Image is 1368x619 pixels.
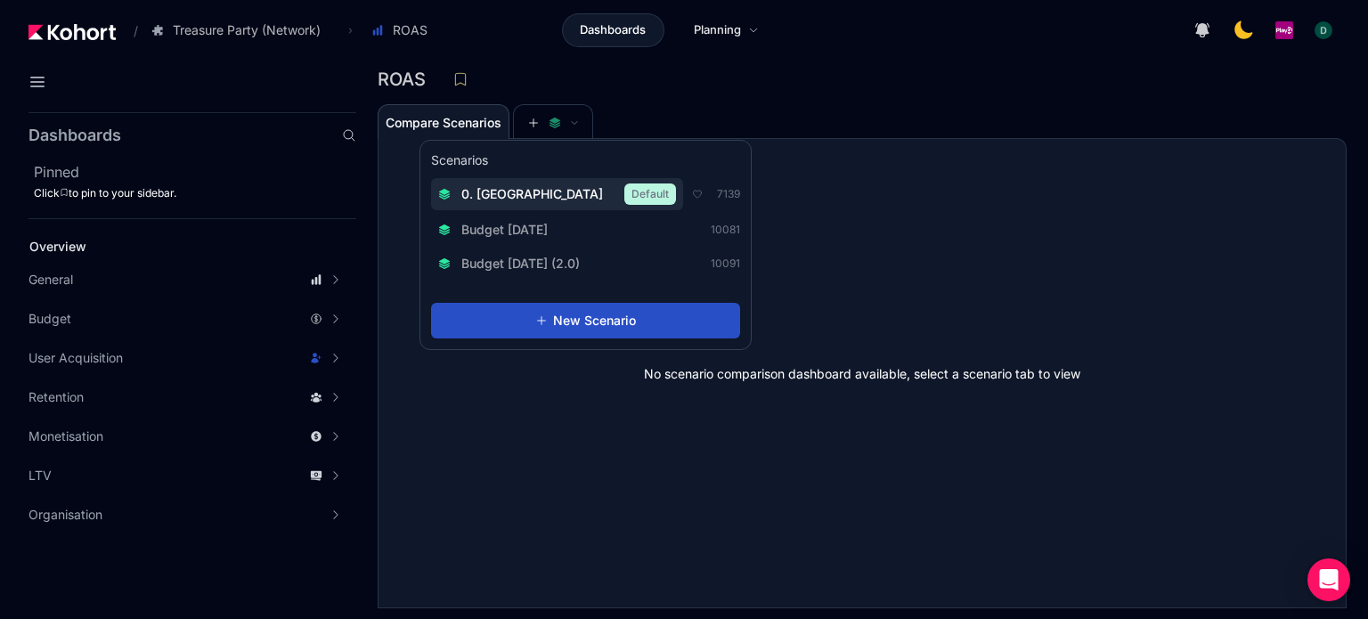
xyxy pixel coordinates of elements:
span: Treasure Party (Network) [173,21,321,39]
button: ROAS [362,15,446,45]
span: Overview [29,239,86,254]
span: General [28,271,73,289]
h3: ROAS [378,70,436,88]
button: Budget [DATE] (2.0) [431,249,598,278]
div: No scenario comparison dashboard available, select a scenario tab to view [379,139,1346,607]
span: Planning [694,21,741,39]
span: New Scenario [553,312,636,330]
h2: Pinned [34,161,356,183]
span: › [345,23,356,37]
span: User Acquisition [28,349,123,367]
button: Budget [DATE] [431,216,566,244]
span: Budget [DATE] (2.0) [461,255,580,273]
span: Budget [28,310,71,328]
button: Treasure Party (Network) [142,15,339,45]
button: 0. [GEOGRAPHIC_DATA]Default [431,178,683,210]
a: Planning [675,13,778,47]
div: Open Intercom Messenger [1307,558,1350,601]
span: Monetisation [28,428,103,445]
span: 7139 [717,187,740,201]
span: ROAS [393,21,427,39]
span: 10091 [711,257,740,271]
span: 0. [GEOGRAPHIC_DATA] [461,185,603,203]
span: Dashboards [580,21,646,39]
span: Budget [DATE] [461,221,548,239]
span: Retention [28,388,84,406]
h2: Dashboards [28,127,121,143]
span: / [119,21,138,40]
span: 10081 [711,223,740,237]
a: Dashboards [562,13,664,47]
h3: Scenarios [431,151,488,173]
button: New Scenario [431,303,740,338]
a: Overview [23,233,326,260]
img: logo_PlayQ_20230721100321046856.png [1275,21,1293,39]
span: LTV [28,467,52,485]
img: Kohort logo [28,24,116,40]
span: Default [624,183,676,205]
span: Organisation [28,506,102,524]
span: Compare Scenarios [386,117,501,129]
div: Click to pin to your sidebar. [34,186,356,200]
